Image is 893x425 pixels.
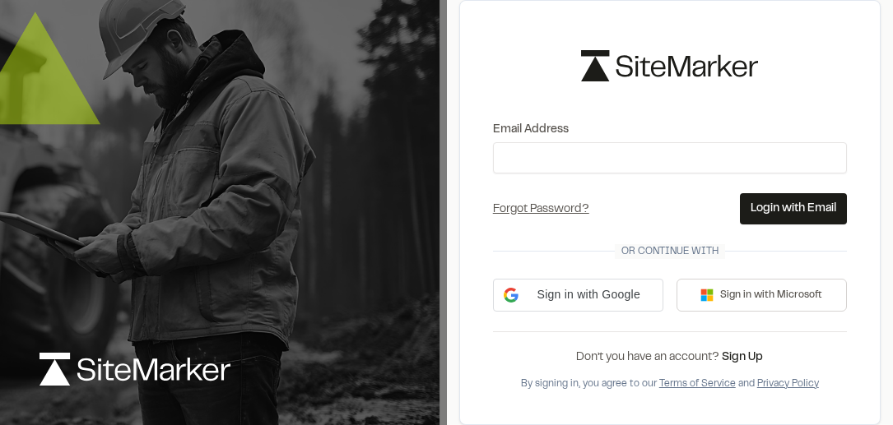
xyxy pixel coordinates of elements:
[740,193,847,224] button: Login with Email
[493,349,847,367] div: Don’t you have an account?
[677,279,847,312] button: Sign in with Microsoft
[581,50,758,81] img: logo-black-rebrand.svg
[493,376,847,391] div: By signing in, you agree to our and
[757,376,819,391] button: Privacy Policy
[493,205,589,215] a: Forgot Password?
[659,376,736,391] button: Terms of Service
[493,121,847,139] label: Email Address
[40,353,230,386] img: logo-white-rebrand.svg
[615,244,725,259] span: Or continue with
[493,279,663,312] div: Sign in with Google
[525,286,653,303] span: Sign in with Google
[722,353,763,363] a: Sign Up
